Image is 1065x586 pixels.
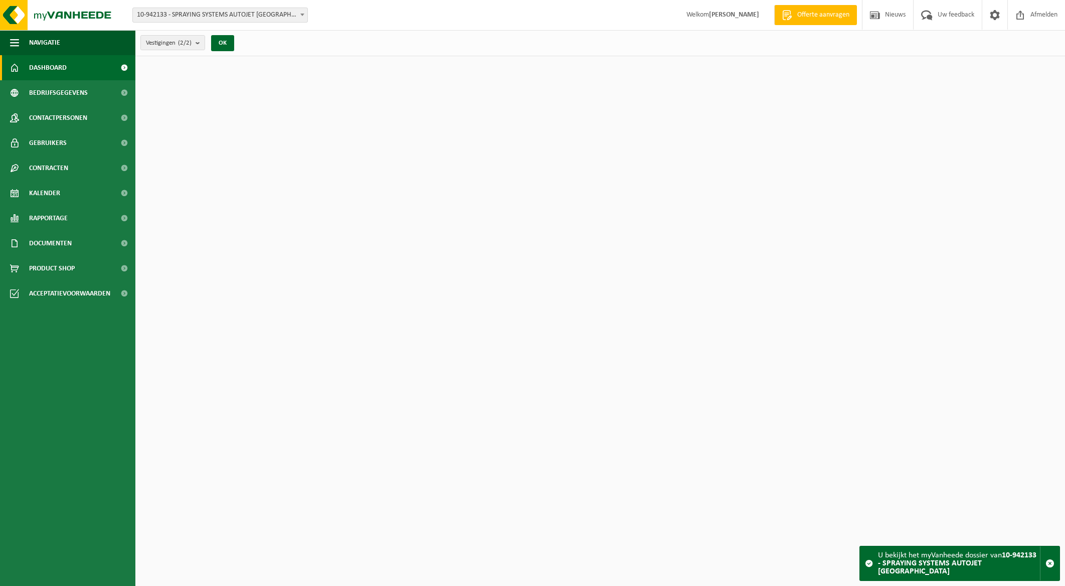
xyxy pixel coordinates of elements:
[29,256,75,281] span: Product Shop
[133,8,307,22] span: 10-942133 - SPRAYING SYSTEMS AUTOJET EUROPE
[140,35,205,50] button: Vestigingen(2/2)
[29,30,60,55] span: Navigatie
[29,206,68,231] span: Rapportage
[878,546,1040,580] div: U bekijkt het myVanheede dossier van
[211,35,234,51] button: OK
[29,281,110,306] span: Acceptatievoorwaarden
[29,105,87,130] span: Contactpersonen
[709,11,759,19] strong: [PERSON_NAME]
[29,156,68,181] span: Contracten
[29,231,72,256] span: Documenten
[178,40,192,46] count: (2/2)
[29,181,60,206] span: Kalender
[878,551,1036,575] strong: 10-942133 - SPRAYING SYSTEMS AUTOJET [GEOGRAPHIC_DATA]
[132,8,308,23] span: 10-942133 - SPRAYING SYSTEMS AUTOJET EUROPE
[774,5,857,25] a: Offerte aanvragen
[146,36,192,51] span: Vestigingen
[29,80,88,105] span: Bedrijfsgegevens
[29,130,67,156] span: Gebruikers
[29,55,67,80] span: Dashboard
[795,10,852,20] span: Offerte aanvragen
